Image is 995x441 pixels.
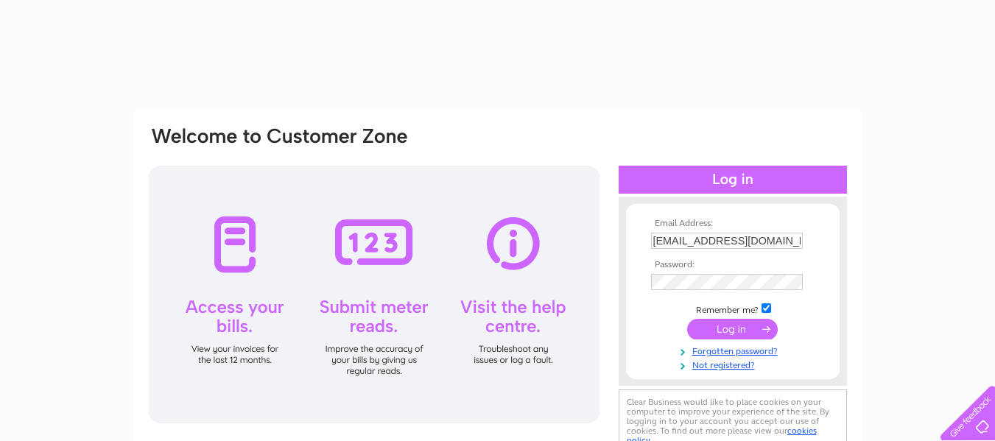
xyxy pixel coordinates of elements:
th: Email Address: [647,219,818,229]
td: Remember me? [647,301,818,316]
a: Not registered? [651,357,818,371]
input: Submit [687,319,778,339]
th: Password: [647,260,818,270]
a: Forgotten password? [651,343,818,357]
